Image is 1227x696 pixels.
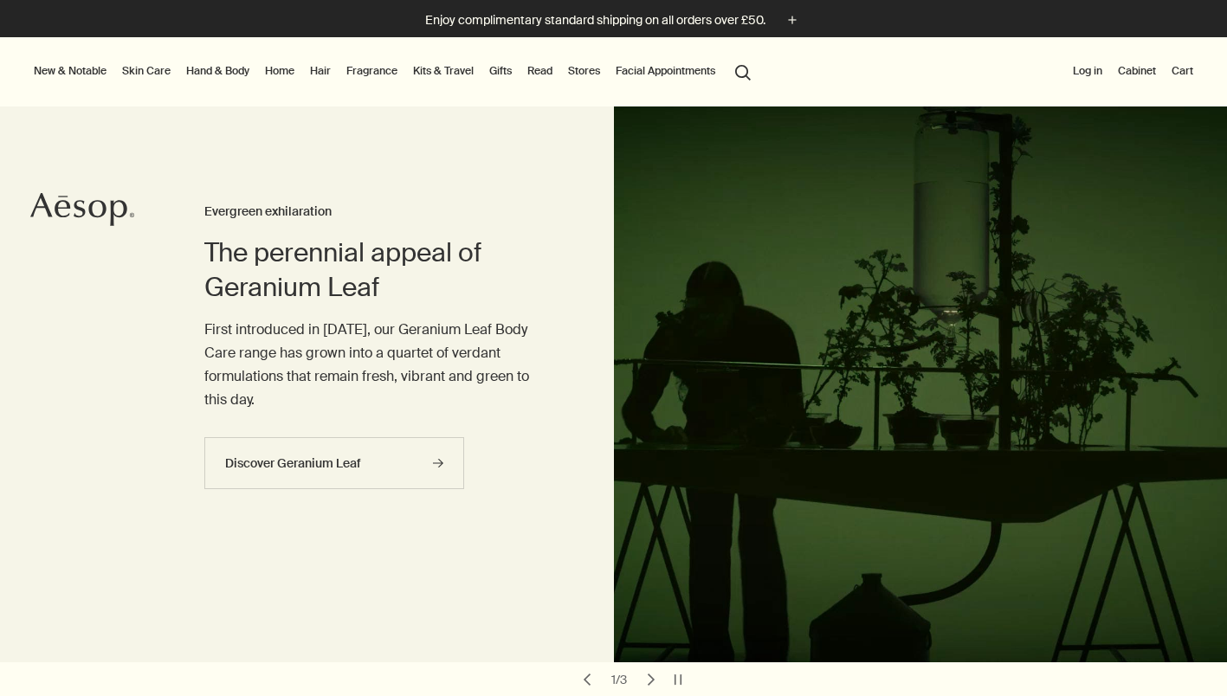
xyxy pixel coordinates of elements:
[575,667,599,692] button: previous slide
[486,61,515,81] a: Gifts
[30,61,110,81] button: New & Notable
[606,672,632,687] div: 1 / 3
[204,202,544,222] h3: Evergreen exhilaration
[183,61,253,81] a: Hand & Body
[425,11,765,29] p: Enjoy complimentary standard shipping on all orders over £50.
[307,61,334,81] a: Hair
[666,667,690,692] button: pause
[262,61,298,81] a: Home
[204,437,464,489] a: Discover Geranium Leaf
[1168,61,1197,81] button: Cart
[1069,61,1106,81] button: Log in
[727,55,759,87] button: Open search
[204,318,544,412] p: First introduced in [DATE], our Geranium Leaf Body Care range has grown into a quartet of verdant...
[343,61,401,81] a: Fragrance
[425,10,802,30] button: Enjoy complimentary standard shipping on all orders over £50.
[30,37,759,106] nav: primary
[565,61,604,81] button: Stores
[612,61,719,81] a: Facial Appointments
[204,235,544,305] h2: The perennial appeal of Geranium Leaf
[639,667,663,692] button: next slide
[119,61,174,81] a: Skin Care
[1069,37,1197,106] nav: supplementary
[1114,61,1159,81] a: Cabinet
[30,192,134,231] a: Aesop
[410,61,477,81] a: Kits & Travel
[524,61,556,81] a: Read
[30,192,134,227] svg: Aesop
